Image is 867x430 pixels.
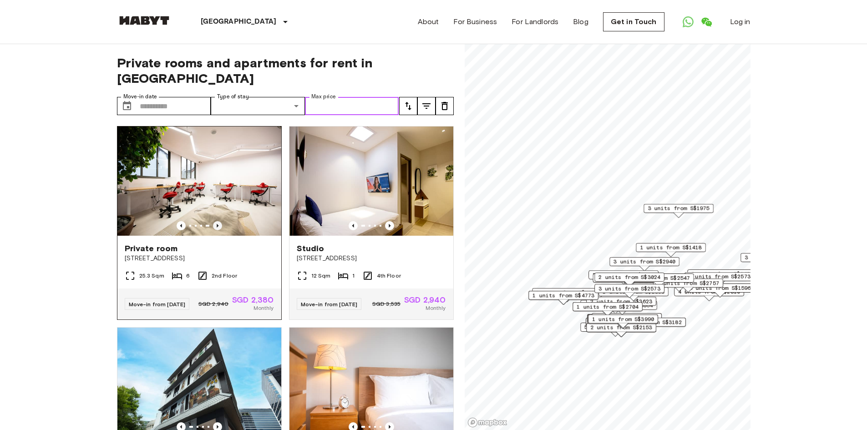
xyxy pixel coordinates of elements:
[628,274,690,282] span: 1 units from S$2547
[620,318,682,326] span: 1 units from S$3182
[588,314,658,329] div: Map marker
[352,272,355,280] span: 1
[636,243,706,257] div: Map marker
[588,270,659,284] div: Map marker
[186,272,190,280] span: 6
[593,273,666,288] div: Map marker
[532,288,602,302] div: Map marker
[117,16,172,25] img: Habyt
[232,296,274,304] span: SGD 2,380
[117,55,454,86] span: Private rooms and apartments for rent in [GEOGRAPHIC_DATA]
[297,243,324,254] span: Studio
[573,16,588,27] a: Blog
[598,284,660,293] span: 3 units from S$2573
[640,243,702,252] span: 1 units from S$1418
[512,16,558,27] a: For Landlords
[594,273,664,287] div: Map marker
[289,126,453,236] img: Marketing picture of unit SG-01-110-033-001
[648,204,710,212] span: 3 units from S$1975
[573,302,643,316] div: Map marker
[674,287,744,301] div: Map marker
[577,303,639,311] span: 1 units from S$2704
[212,272,237,280] span: 2nd Floor
[436,97,454,115] button: tune
[586,323,656,337] div: Map marker
[117,126,281,236] img: Marketing picture of unit SG-01-127-001-001
[117,126,282,320] a: Previous imagePrevious imagePrivate room[STREET_ADDRESS]25.3 Sqm62nd FloorMove-in from [DATE]SGD ...
[125,243,178,254] span: Private room
[123,93,157,101] label: Move-in date
[311,272,331,280] span: 12 Sqm
[594,284,664,298] div: Map marker
[139,272,164,280] span: 25.3 Sqm
[587,314,657,329] div: Map marker
[349,221,358,230] button: Previous image
[586,318,656,332] div: Map marker
[609,257,679,271] div: Map marker
[684,272,755,286] div: Map marker
[536,288,598,297] span: 1 units from S$4196
[217,93,249,101] label: Type of stay
[598,287,669,301] div: Map marker
[580,323,650,337] div: Map marker
[616,318,686,332] div: Map marker
[644,204,714,218] div: Map marker
[301,301,358,308] span: Move-in from [DATE]
[125,254,274,263] span: [STREET_ADDRESS]
[745,253,806,262] span: 3 units from S$2036
[129,301,186,308] span: Move-in from [DATE]
[254,304,274,312] span: Monthly
[679,13,697,31] a: Open WhatsApp
[603,12,664,31] a: Get in Touch
[653,278,723,293] div: Map marker
[657,279,719,287] span: 2 units from S$2757
[467,417,507,428] a: Mapbox logo
[590,297,652,305] span: 2 units from S$3623
[587,301,657,315] div: Map marker
[417,97,436,115] button: tune
[598,273,660,281] span: 2 units from S$3024
[404,296,446,304] span: SGD 2,940
[399,97,417,115] button: tune
[592,315,654,323] span: 1 units from S$3990
[213,221,222,230] button: Previous image
[453,16,497,27] a: For Business
[372,300,401,308] span: SGD 3,535
[613,258,675,266] span: 3 units from S$2940
[697,13,715,31] a: Open WeChat
[592,313,662,327] div: Map marker
[624,273,694,288] div: Map marker
[377,272,401,280] span: 4th Floor
[177,221,186,230] button: Previous image
[311,93,336,101] label: Max price
[289,126,454,320] a: Marketing picture of unit SG-01-110-033-001Previous imagePrevious imageStudio[STREET_ADDRESS]12 S...
[687,269,757,283] div: Map marker
[596,314,658,322] span: 5 units from S$1838
[528,291,598,305] div: Map marker
[297,254,446,263] span: [STREET_ADDRESS]
[426,304,446,312] span: Monthly
[730,16,750,27] a: Log in
[118,97,136,115] button: Choose date
[198,300,228,308] span: SGD 2,940
[691,270,753,278] span: 3 units from S$1480
[584,323,646,331] span: 5 units from S$1680
[418,16,439,27] a: About
[689,273,750,281] span: 1 units from S$2573
[593,271,654,279] span: 3 units from S$1985
[532,291,594,299] span: 1 units from S$4773
[740,253,811,267] div: Map marker
[385,221,394,230] button: Previous image
[586,297,656,311] div: Map marker
[201,16,277,27] p: [GEOGRAPHIC_DATA]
